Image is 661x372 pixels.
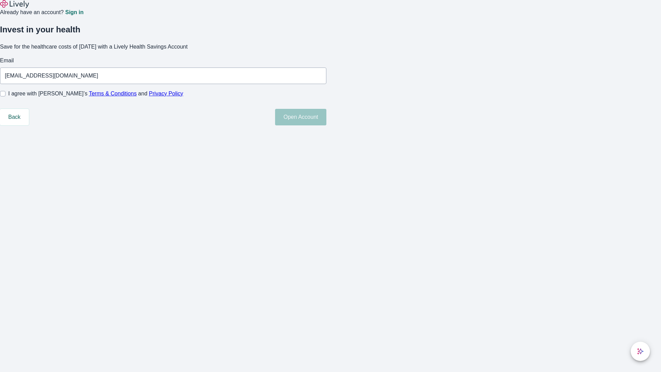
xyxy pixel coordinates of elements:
a: Sign in [65,10,83,15]
svg: Lively AI Assistant [637,348,644,355]
span: I agree with [PERSON_NAME]’s and [8,90,183,98]
a: Privacy Policy [149,91,183,96]
button: chat [631,342,650,361]
a: Terms & Conditions [89,91,137,96]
